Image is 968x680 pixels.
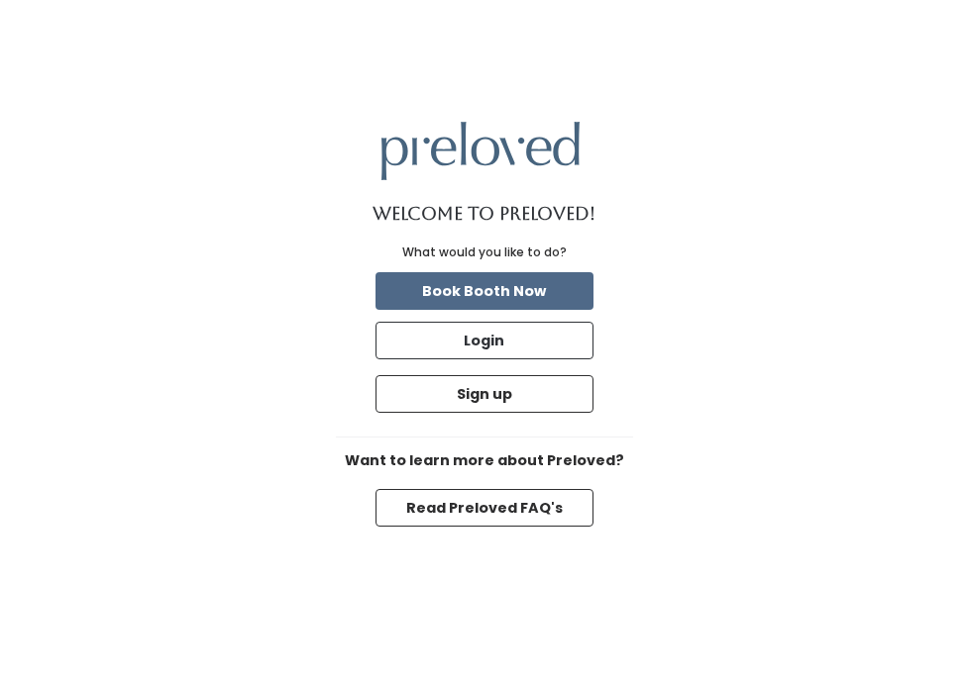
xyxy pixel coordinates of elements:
[373,204,595,224] h1: Welcome to Preloved!
[376,375,593,413] button: Sign up
[402,243,567,261] div: What would you like to do?
[376,322,593,359] button: Login
[381,122,580,180] img: preloved logo
[372,318,597,363] a: Login
[376,272,593,310] button: Book Booth Now
[336,453,633,469] h6: Want to learn more about Preloved?
[372,371,597,417] a: Sign up
[376,489,593,527] button: Read Preloved FAQ's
